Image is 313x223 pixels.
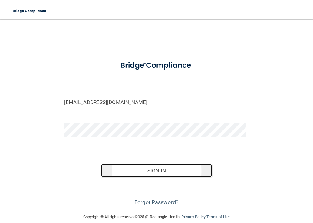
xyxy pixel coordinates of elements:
[9,5,51,17] img: bridge_compliance_login_screen.278c3ca4.svg
[206,215,230,219] a: Terms of Use
[181,215,205,219] a: Privacy Policy
[113,56,200,75] img: bridge_compliance_login_screen.278c3ca4.svg
[64,95,249,109] input: Email
[101,164,212,177] button: Sign In
[134,199,179,205] a: Forgot Password?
